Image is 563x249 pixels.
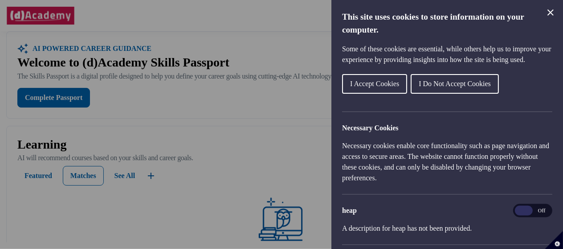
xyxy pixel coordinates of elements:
[342,11,552,37] h1: This site uses cookies to store information on your computer.
[342,123,552,133] h2: Necessary Cookies
[342,141,552,183] p: Necessary cookies enable core functionality such as page navigation and access to secure areas. T...
[545,231,563,249] button: Set cookie preferences
[342,223,552,234] p: A description for heap has not been provided.
[533,206,551,216] span: Off
[419,80,491,87] span: I Do Not Accept Cookies
[342,74,407,94] button: I Accept Cookies
[342,205,552,216] h3: heap
[350,80,399,87] span: I Accept Cookies
[411,74,499,94] button: I Do Not Accept Cookies
[342,44,552,65] p: Some of these cookies are essential, while others help us to improve your experience by providing...
[545,7,556,18] button: Close Cookie Control
[515,206,533,216] span: On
